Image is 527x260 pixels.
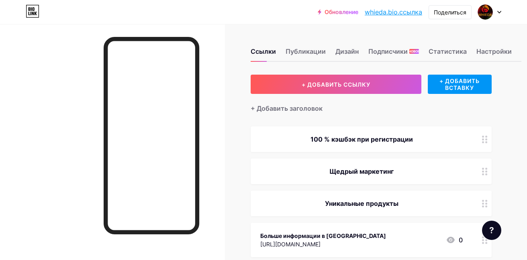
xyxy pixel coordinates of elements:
ya-tr-span: Щедрый маркетинг [329,167,394,175]
ya-tr-span: [URL][DOMAIN_NAME] [260,241,321,248]
img: почему [478,4,493,20]
ya-tr-span: + ДОБАВИТЬ ВСТАВКУ [428,77,492,91]
ya-tr-span: НОВОЕ [409,49,420,53]
ya-tr-span: Дизайн [335,47,359,55]
ya-tr-span: Поделиться [434,9,466,16]
ya-tr-span: Обновление [325,9,358,15]
ya-tr-span: + ДОБАВИТЬ ССЫЛКУ [302,81,370,88]
ya-tr-span: Публикации [286,47,326,56]
ya-tr-span: Ссылки [251,47,276,55]
div: 0 [446,235,463,245]
ya-tr-span: + Добавить заголовок [251,104,323,113]
ya-tr-span: Настройки [476,47,512,55]
ya-tr-span: Уникальные продукты [325,199,398,207]
ya-tr-span: Подписчики [368,47,408,56]
button: + ДОБАВИТЬ ССЫЛКУ [251,75,421,94]
ya-tr-span: Статистика [429,47,467,55]
ya-tr-span: whieda.bio.ссылка [365,8,422,16]
ya-tr-span: Больше информации в [GEOGRAPHIC_DATA] [260,232,386,239]
a: whieda.bio.ссылка [365,7,422,17]
ya-tr-span: 100 % кэшбэк при регистрации [310,135,413,143]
